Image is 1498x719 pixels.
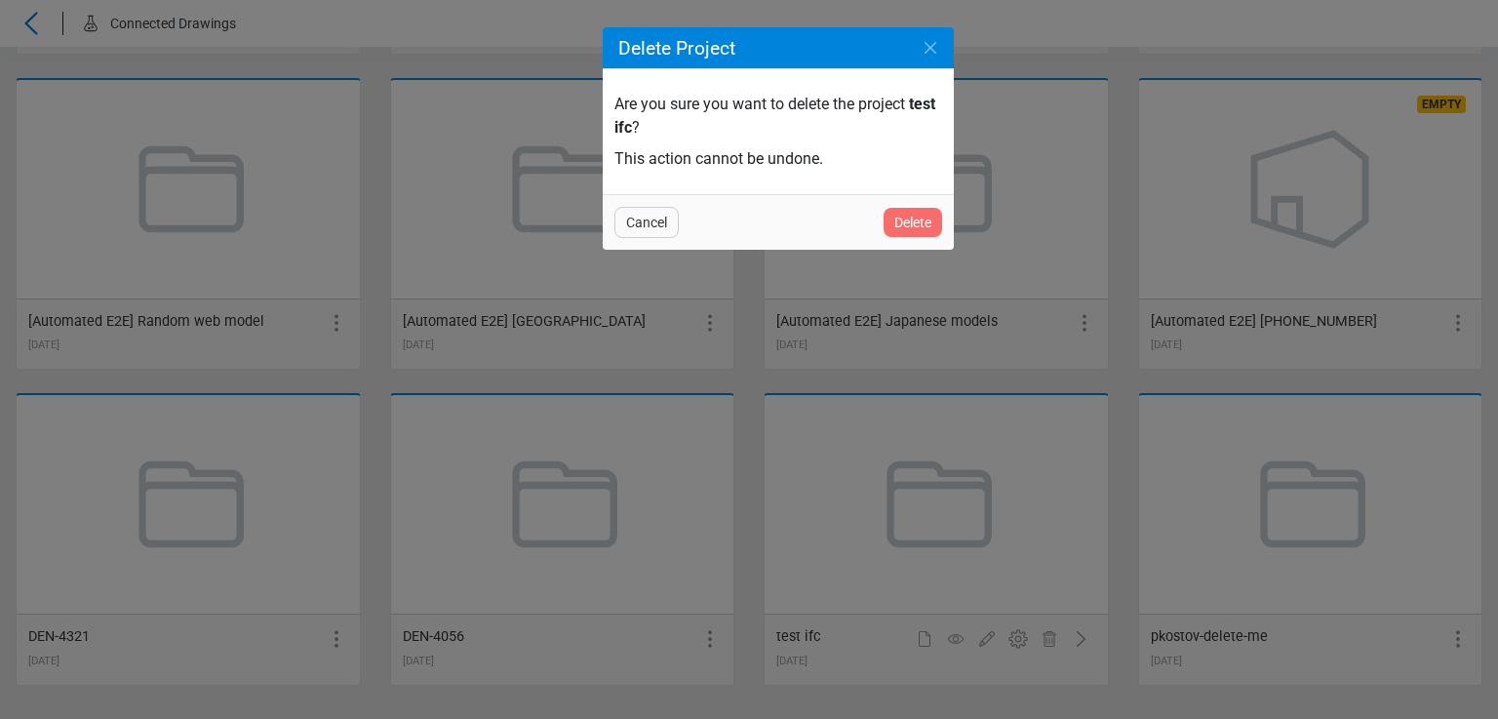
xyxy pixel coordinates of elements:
span: Cancel [626,211,667,234]
span: Delete Project [618,37,735,60]
span: This action cannot be undone. [614,147,942,171]
button: Close [903,24,954,71]
span: Are you sure you want to delete the project ? [614,95,942,171]
span: Delete [894,211,931,234]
